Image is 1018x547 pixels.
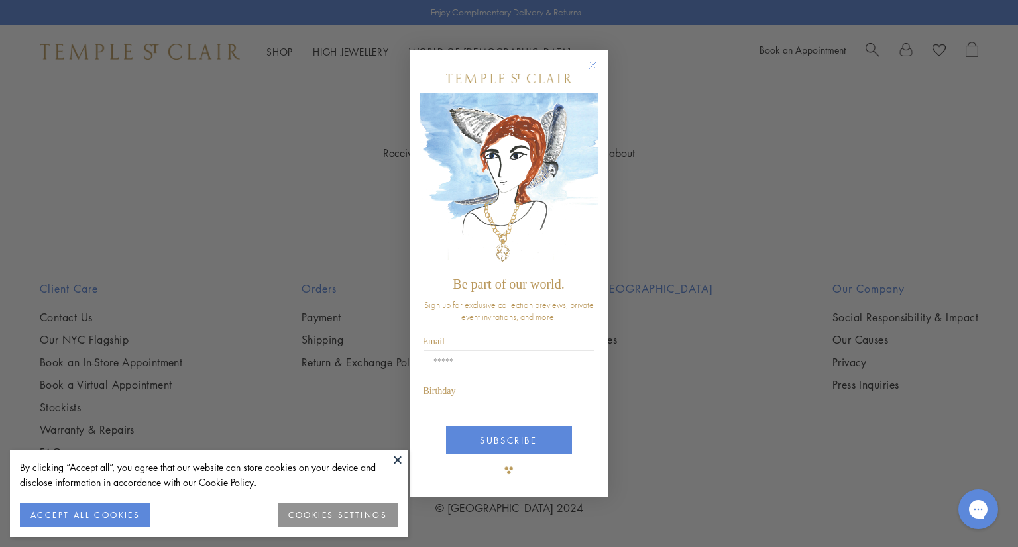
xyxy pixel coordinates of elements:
[423,336,445,346] span: Email
[424,350,594,375] input: Email
[952,485,1005,534] iframe: Gorgias live chat messenger
[424,299,594,323] span: Sign up for exclusive collection previews, private event invitations, and more.
[496,457,522,483] img: TSC
[420,93,598,270] img: c4a9eb12-d91a-4d4a-8ee0-386386f4f338.jpeg
[20,503,150,527] button: ACCEPT ALL COOKIES
[446,74,572,83] img: Temple St. Clair
[446,426,572,454] button: SUBSCRIBE
[278,503,398,527] button: COOKIES SETTINGS
[424,386,456,396] span: Birthday
[591,64,608,80] button: Close dialog
[20,460,398,490] div: By clicking “Accept all”, you agree that our website can store cookies on your device and disclos...
[453,277,565,291] span: Be part of our world.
